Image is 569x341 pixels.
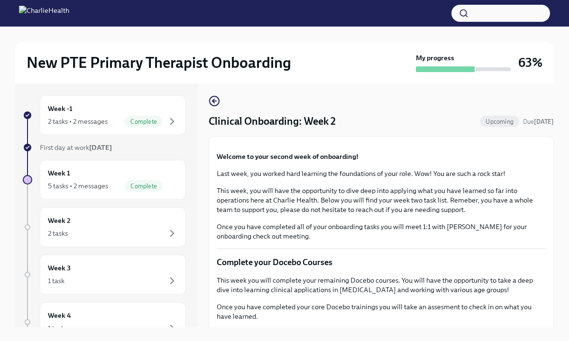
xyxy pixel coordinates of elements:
strong: [DATE] [89,143,112,152]
span: First day at work [40,143,112,152]
h6: Week 3 [48,263,71,273]
div: 1 task [48,323,64,333]
p: This week, you will have the opportunity to dive deep into applying what you have learned so far ... [217,186,546,214]
div: 2 tasks • 2 messages [48,117,108,126]
div: 1 task [48,276,64,286]
p: Once you have completed all of your onboarding tasks you will meet 1:1 with [PERSON_NAME] for you... [217,222,546,241]
div: 2 tasks [48,229,68,238]
h2: New PTE Primary Therapist Onboarding [27,53,291,72]
span: Upcoming [480,118,519,125]
p: Last week, you worked hard learning the foundations of your role. Wow! You are such a rock star! [217,169,546,178]
a: Week 22 tasks [23,207,186,247]
strong: [DATE] [534,118,554,125]
span: Complete [125,183,163,190]
a: Week 15 tasks • 2 messagesComplete [23,160,186,200]
h6: Week 4 [48,310,71,321]
span: Complete [125,118,163,125]
div: 5 tasks • 2 messages [48,181,108,191]
p: This week you will complete your remaining Docebo courses. You will have the opportunity to take ... [217,276,546,295]
a: First day at work[DATE] [23,143,186,152]
strong: Welcome to your second week of onboarding! [217,152,358,161]
a: Week -12 tasks • 2 messagesComplete [23,95,186,135]
img: CharlieHealth [19,6,69,21]
h3: 63% [518,54,542,71]
h6: Week 2 [48,215,71,226]
p: Once you have completed your core Docebo trainings you will take an assesment to check in on what... [217,302,546,321]
a: Week 31 task [23,255,186,295]
span: August 30th, 2025 10:00 [523,117,554,126]
span: Due [523,118,554,125]
p: Complete your Docebo Courses [217,257,546,268]
h6: Week 1 [48,168,70,178]
h6: Week -1 [48,103,73,114]
strong: My progress [416,53,454,63]
h4: Clinical Onboarding: Week 2 [209,114,336,129]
